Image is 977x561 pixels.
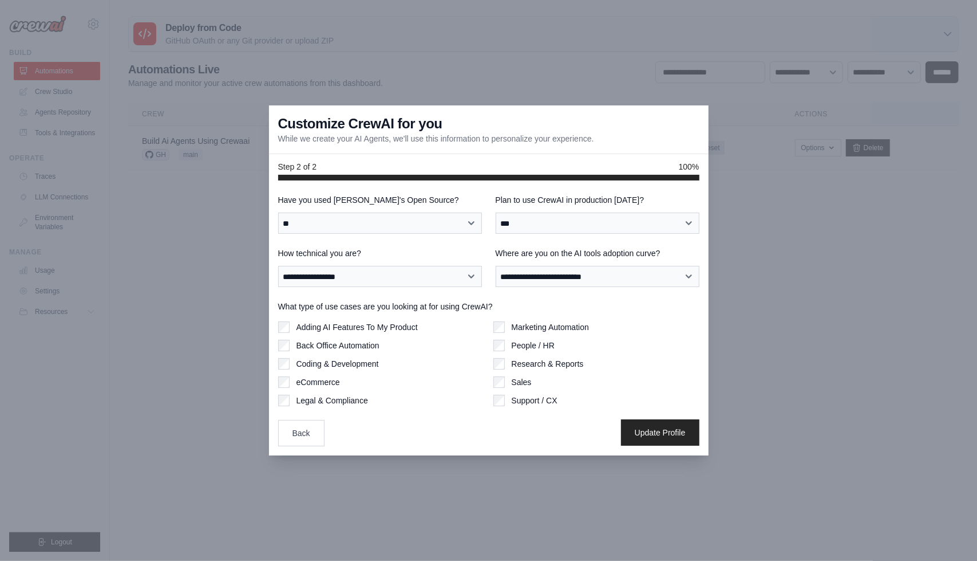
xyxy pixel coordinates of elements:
label: eCommerce [296,376,340,388]
label: Have you used [PERSON_NAME]'s Open Source? [278,194,482,206]
button: Back [278,420,325,446]
span: Step 2 of 2 [278,161,317,172]
label: What type of use cases are you looking at for using CrewAI? [278,301,699,312]
label: Legal & Compliance [296,395,368,406]
label: Where are you on the AI tools adoption curve? [496,248,699,259]
h3: Customize CrewAI for you [278,115,442,133]
label: Sales [512,376,532,388]
label: People / HR [512,340,555,351]
label: Coding & Development [296,358,379,370]
label: Plan to use CrewAI in production [DATE]? [496,194,699,206]
label: Back Office Automation [296,340,379,351]
label: Adding AI Features To My Product [296,321,418,333]
span: 100% [679,161,699,172]
label: Support / CX [512,395,557,406]
label: Research & Reports [512,358,584,370]
button: Update Profile [621,419,699,446]
label: How technical you are? [278,248,482,259]
label: Marketing Automation [512,321,589,333]
p: While we create your AI Agents, we'll use this information to personalize your experience. [278,133,594,144]
iframe: Chat Widget [920,506,977,561]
